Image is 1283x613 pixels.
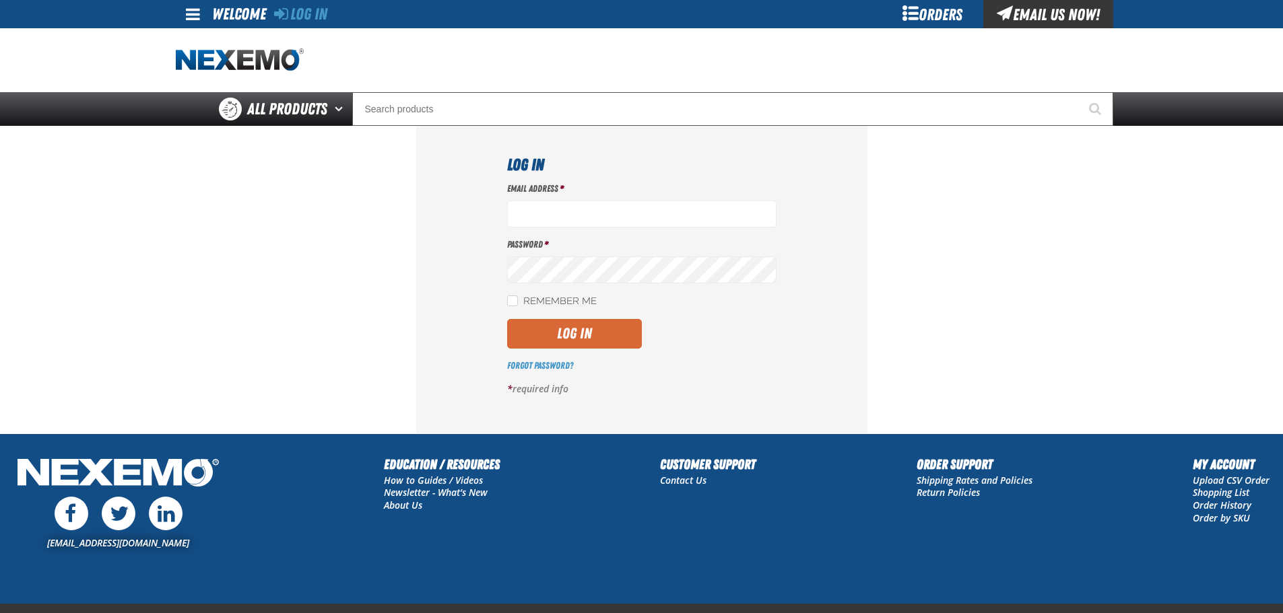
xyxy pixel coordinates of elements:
[507,319,642,349] button: Log In
[1193,454,1270,474] h2: My Account
[247,97,327,121] span: All Products
[274,5,327,24] a: Log In
[384,499,422,511] a: About Us
[917,486,980,499] a: Return Policies
[1193,499,1251,511] a: Order History
[13,454,223,494] img: Nexemo Logo
[507,238,777,251] label: Password
[384,454,500,474] h2: Education / Resources
[660,454,756,474] h2: Customer Support
[384,486,488,499] a: Newsletter - What's New
[47,536,189,549] a: [EMAIL_ADDRESS][DOMAIN_NAME]
[917,474,1032,486] a: Shipping Rates and Policies
[917,454,1032,474] h2: Order Support
[1193,486,1249,499] a: Shopping List
[507,383,777,396] p: required info
[507,295,597,308] label: Remember Me
[1193,474,1270,486] a: Upload CSV Order
[384,474,483,486] a: How to Guides / Videos
[1193,511,1250,524] a: Order by SKU
[660,474,706,486] a: Contact Us
[507,182,777,195] label: Email Address
[1080,92,1113,126] button: Start Searching
[352,92,1113,126] input: Search
[507,360,573,371] a: Forgot Password?
[507,153,777,177] h1: Log In
[176,48,304,72] a: Home
[507,295,518,306] input: Remember Me
[176,48,304,72] img: Nexemo logo
[330,92,352,126] button: Open All Products pages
